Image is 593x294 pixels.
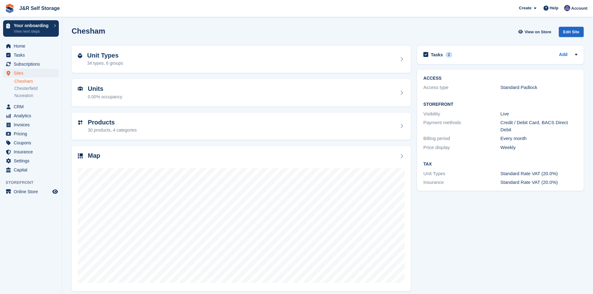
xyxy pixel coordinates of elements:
[501,144,577,151] div: Weekly
[3,51,59,59] a: menu
[14,42,51,50] span: Home
[3,147,59,156] a: menu
[571,5,587,12] span: Account
[14,51,51,59] span: Tasks
[3,111,59,120] a: menu
[431,52,443,58] h2: Tasks
[72,113,411,140] a: Products 30 products, 4 categories
[51,188,59,195] a: Preview store
[14,60,51,68] span: Subscriptions
[559,27,584,37] div: Edit Site
[423,179,500,186] div: Insurance
[564,5,570,11] img: Jordan Mahmood
[14,86,59,91] a: Chesterfield
[72,79,411,106] a: Units 0.00% occupancy
[3,187,59,196] a: menu
[17,3,62,13] a: J&R Self Storage
[501,170,577,177] div: Standard Rate VAT (20.0%)
[14,23,51,28] p: Your onboarding
[14,120,51,129] span: Invoices
[3,102,59,111] a: menu
[517,27,554,37] a: View on Store
[519,5,531,11] span: Create
[14,102,51,111] span: CRM
[87,60,123,67] div: 34 types, 6 groups
[78,120,83,125] img: custom-product-icn-752c56ca05d30b4aa98f6f15887a0e09747e85b44ffffa43cff429088544963d.svg
[14,147,51,156] span: Insurance
[14,29,51,34] p: View next steps
[14,69,51,77] span: Sites
[88,119,137,126] h2: Products
[72,27,105,35] h2: Chesham
[3,60,59,68] a: menu
[88,127,137,133] div: 30 products, 4 categories
[87,52,123,59] h2: Unit Types
[423,110,500,118] div: Visibility
[550,5,558,11] span: Help
[3,156,59,165] a: menu
[14,156,51,165] span: Settings
[423,119,500,133] div: Payment methods
[501,110,577,118] div: Live
[501,179,577,186] div: Standard Rate VAT (20.0%)
[559,27,584,40] a: Edit Site
[72,146,411,291] a: Map
[423,135,500,142] div: Billing period
[3,138,59,147] a: menu
[423,144,500,151] div: Price display
[78,86,83,91] img: unit-icn-7be61d7bf1b0ce9d3e12c5938cc71ed9869f7b940bace4675aadf7bd6d80202e.svg
[525,29,551,35] span: View on Store
[3,120,59,129] a: menu
[501,135,577,142] div: Every month
[559,51,567,58] a: Add
[6,180,62,186] span: Storefront
[88,94,122,100] div: 0.00% occupancy
[78,153,83,158] img: map-icn-33ee37083ee616e46c38cad1a60f524a97daa1e2b2c8c0bc3eb3415660979fc1.svg
[14,129,51,138] span: Pricing
[423,102,577,107] h2: Storefront
[3,129,59,138] a: menu
[445,52,453,58] div: 2
[3,69,59,77] a: menu
[72,46,411,73] a: Unit Types 34 types, 6 groups
[88,85,122,92] h2: Units
[78,53,82,58] img: unit-type-icn-2b2737a686de81e16bb02015468b77c625bbabd49415b5ef34ead5e3b44a266d.svg
[5,4,14,13] img: stora-icon-8386f47178a22dfd0bd8f6a31ec36ba5ce8667c1dd55bd0f319d3a0aa187defe.svg
[3,166,59,174] a: menu
[14,187,51,196] span: Online Store
[423,170,500,177] div: Unit Types
[88,152,100,159] h2: Map
[423,84,500,91] div: Access type
[14,138,51,147] span: Coupons
[14,93,59,99] a: Nuneaton
[3,42,59,50] a: menu
[14,166,51,174] span: Capital
[14,111,51,120] span: Analytics
[501,84,577,91] div: Standard Padlock
[501,119,577,133] div: Credit / Debit Card, BACS Direct Debit
[423,162,577,167] h2: Tax
[3,20,59,37] a: Your onboarding View next steps
[423,76,577,81] h2: ACCESS
[14,78,59,84] a: Chesham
